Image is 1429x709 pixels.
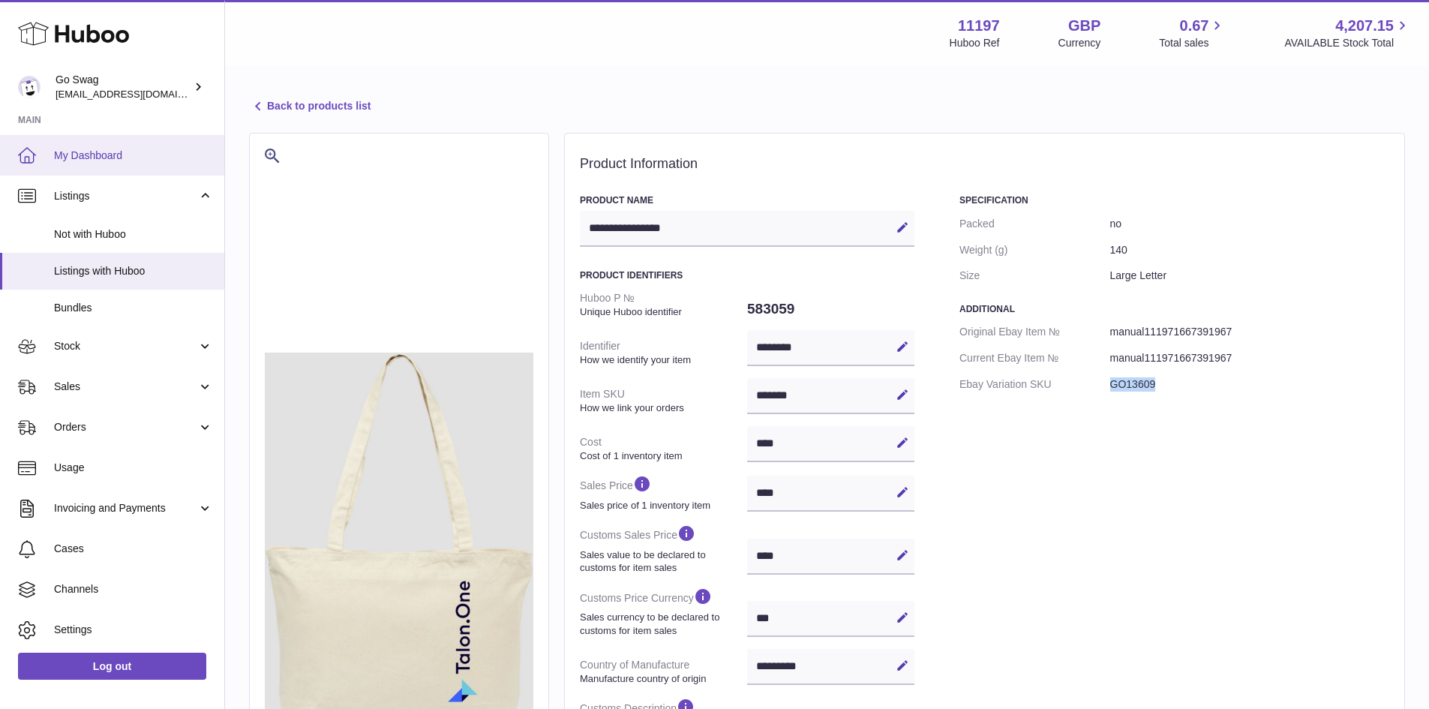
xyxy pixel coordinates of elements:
[580,381,747,420] dt: Item SKU
[1284,36,1411,50] span: AVAILABLE Stock Total
[1159,16,1226,50] a: 0.67 Total sales
[580,652,747,691] dt: Country of Manufacture
[1110,319,1389,345] dd: manual111971667391967
[1068,16,1100,36] strong: GBP
[950,36,1000,50] div: Huboo Ref
[1284,16,1411,50] a: 4,207.15 AVAILABLE Stock Total
[580,468,747,518] dt: Sales Price
[1180,16,1209,36] span: 0.67
[580,499,743,512] strong: Sales price of 1 inventory item
[580,353,743,367] strong: How we identify your item
[959,345,1110,371] dt: Current Ebay Item №
[1110,371,1389,398] dd: GO13609
[18,76,41,98] img: internalAdmin-11197@internal.huboo.com
[580,269,914,281] h3: Product Identifiers
[1159,36,1226,50] span: Total sales
[580,333,747,372] dt: Identifier
[580,518,747,580] dt: Customs Sales Price
[959,303,1389,315] h3: Additional
[54,542,213,556] span: Cases
[54,380,197,394] span: Sales
[18,653,206,680] a: Log out
[580,156,1389,173] h2: Product Information
[54,264,213,278] span: Listings with Huboo
[54,301,213,315] span: Bundles
[959,263,1110,289] dt: Size
[959,319,1110,345] dt: Original Ebay Item №
[249,98,371,116] a: Back to products list
[54,420,197,434] span: Orders
[56,88,221,100] span: [EMAIL_ADDRESS][DOMAIN_NAME]
[580,194,914,206] h3: Product Name
[56,73,191,101] div: Go Swag
[54,623,213,637] span: Settings
[1335,16,1394,36] span: 4,207.15
[580,449,743,463] strong: Cost of 1 inventory item
[1110,263,1389,289] dd: Large Letter
[580,429,747,468] dt: Cost
[54,501,197,515] span: Invoicing and Payments
[1110,345,1389,371] dd: manual111971667391967
[580,305,743,319] strong: Unique Huboo identifier
[54,149,213,163] span: My Dashboard
[959,371,1110,398] dt: Ebay Variation SKU
[958,16,1000,36] strong: 11197
[580,611,743,637] strong: Sales currency to be declared to customs for item sales
[54,339,197,353] span: Stock
[54,227,213,242] span: Not with Huboo
[959,194,1389,206] h3: Specification
[1110,211,1389,237] dd: no
[747,293,914,325] dd: 583059
[54,582,213,596] span: Channels
[580,285,747,324] dt: Huboo P №
[580,548,743,575] strong: Sales value to be declared to customs for item sales
[1058,36,1101,50] div: Currency
[1110,237,1389,263] dd: 140
[959,237,1110,263] dt: Weight (g)
[54,461,213,475] span: Usage
[580,401,743,415] strong: How we link your orders
[959,211,1110,237] dt: Packed
[580,672,743,686] strong: Manufacture country of origin
[580,581,747,643] dt: Customs Price Currency
[54,189,197,203] span: Listings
